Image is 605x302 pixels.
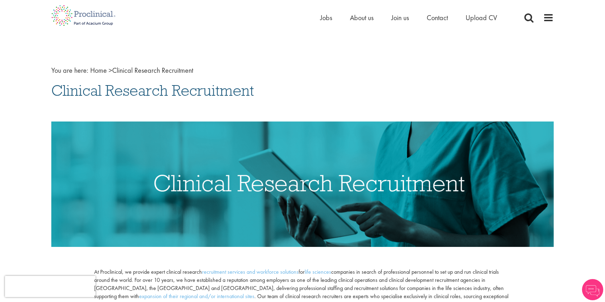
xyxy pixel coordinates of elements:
img: Clinical Research Recruitment [51,122,554,247]
iframe: reCAPTCHA [5,276,96,297]
span: You are here: [51,66,88,75]
span: Clinical Research Recruitment [90,66,193,75]
a: recruitment services and workforce solutions [202,268,299,276]
a: expansion of their regional and/or international sites [139,292,254,300]
a: Upload CV [466,13,497,22]
a: Contact [427,13,448,22]
img: Chatbot [582,279,603,300]
a: About us [350,13,374,22]
span: Clinical Research Recruitment [51,81,254,100]
span: > [109,66,112,75]
a: breadcrumb link to Home [90,66,107,75]
a: Join us [391,13,409,22]
a: life sciences [305,268,331,276]
a: Jobs [320,13,332,22]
